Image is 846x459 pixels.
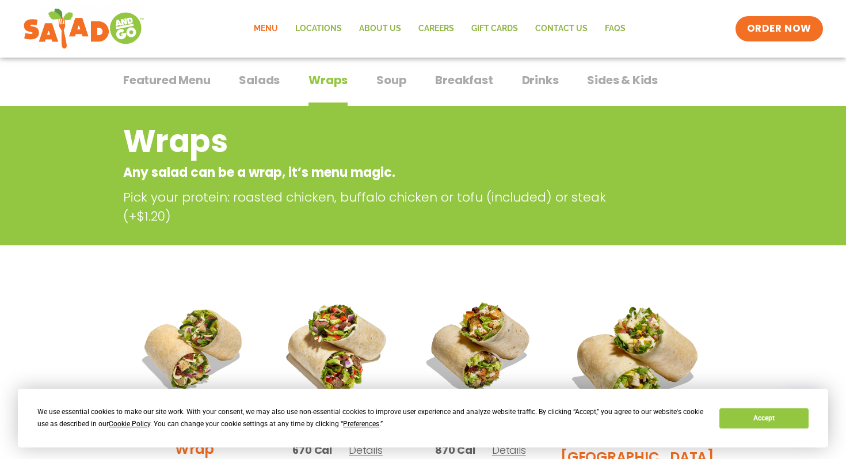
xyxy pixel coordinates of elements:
[132,284,257,410] img: Product photo for Tuscan Summer Wrap
[123,163,630,182] p: Any salad can be a wrap, it’s menu magic.
[736,16,823,41] a: ORDER NOW
[747,22,811,36] span: ORDER NOW
[596,16,634,42] a: FAQs
[245,16,634,42] nav: Menu
[23,6,144,52] img: new-SAG-logo-768×292
[123,67,723,107] div: Tabbed content
[343,420,379,428] span: Preferences
[245,16,287,42] a: Menu
[123,71,210,89] span: Featured Menu
[239,71,280,89] span: Salads
[350,16,410,42] a: About Us
[376,71,406,89] span: Soup
[349,443,383,457] span: Details
[123,118,630,165] h2: Wraps
[418,284,543,410] img: Product photo for Roasted Autumn Wrap
[492,443,526,457] span: Details
[109,420,150,428] span: Cookie Policy
[522,71,559,89] span: Drinks
[123,188,635,226] p: Pick your protein: roasted chicken, buffalo chicken or tofu (included) or steak (+$1.20)
[435,442,475,458] span: 870 Cal
[275,284,400,410] img: Product photo for Fajita Wrap
[410,16,463,42] a: Careers
[719,408,808,428] button: Accept
[287,16,350,42] a: Locations
[292,442,332,458] span: 670 Cal
[37,406,706,430] div: We use essential cookies to make our site work. With your consent, we may also use non-essential ...
[463,16,527,42] a: GIFT CARDS
[561,284,714,438] img: Product photo for BBQ Ranch Wrap
[587,71,658,89] span: Sides & Kids
[308,71,348,89] span: Wraps
[527,16,596,42] a: Contact Us
[435,71,493,89] span: Breakfast
[18,389,828,447] div: Cookie Consent Prompt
